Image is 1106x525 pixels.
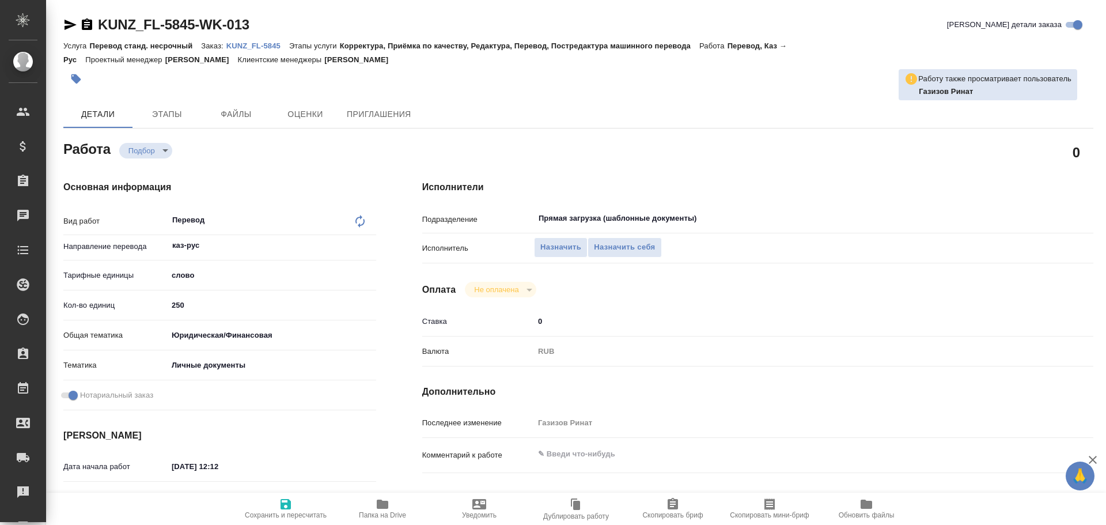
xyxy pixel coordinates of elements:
[201,41,226,50] p: Заказ:
[63,270,168,281] p: Тарифные единицы
[918,73,1071,85] p: Работу также просматривает пользователь
[63,360,168,371] p: Тематика
[209,107,264,122] span: Файлы
[1073,142,1080,162] h2: 0
[534,414,1037,431] input: Пустое поле
[359,511,406,519] span: Папка на Drive
[839,511,895,519] span: Обновить файлы
[588,237,661,258] button: Назначить себя
[63,180,376,194] h4: Основная информация
[226,40,289,50] a: KUNZ_FL-5845
[462,511,497,519] span: Уведомить
[721,493,818,525] button: Скопировать мини-бриф
[63,241,168,252] p: Направление перевода
[370,244,372,247] button: Open
[278,107,333,122] span: Оценки
[63,138,111,158] h2: Работа
[85,55,165,64] p: Проектный менеджер
[422,450,534,461] p: Комментарий к работе
[63,429,376,443] h4: [PERSON_NAME]
[422,283,456,297] h4: Оплата
[89,41,201,50] p: Перевод станд. несрочный
[919,87,973,96] b: Газизов Ринат
[63,461,168,473] p: Дата начала работ
[347,107,411,122] span: Приглашения
[1031,217,1033,220] button: Open
[465,282,536,297] div: Подбор
[730,511,809,519] span: Скопировать мини-бриф
[534,489,1037,508] textarea: /Clients/FL_KUNZ/Orders/KUNZ_FL-5845/Translated/KUNZ_FL-5845-WK-013
[63,18,77,32] button: Скопировать ссылку для ЯМессенджера
[70,107,126,122] span: Детали
[471,285,522,294] button: Не оплачена
[168,491,268,508] input: Пустое поле
[543,512,609,520] span: Дублировать работу
[168,458,268,475] input: ✎ Введи что-нибудь
[80,18,94,32] button: Скопировать ссылку
[340,41,699,50] p: Корректура, Приёмка по качеству, Редактура, Перевод, Постредактура машинного перевода
[98,17,249,32] a: KUNZ_FL-5845-WK-013
[139,107,195,122] span: Этапы
[528,493,624,525] button: Дублировать работу
[422,214,534,225] p: Подразделение
[699,41,728,50] p: Работа
[534,237,588,258] button: Назначить
[63,66,89,92] button: Добавить тэг
[422,346,534,357] p: Валюта
[324,55,397,64] p: [PERSON_NAME]
[422,180,1093,194] h4: Исполнители
[642,511,703,519] span: Скопировать бриф
[947,19,1062,31] span: [PERSON_NAME] детали заказа
[1066,462,1094,490] button: 🙏
[168,326,376,345] div: Юридическая/Финансовая
[63,41,89,50] p: Услуга
[168,297,376,314] input: ✎ Введи что-нибудь
[237,493,334,525] button: Сохранить и пересчитать
[165,55,238,64] p: [PERSON_NAME]
[1070,464,1090,488] span: 🙏
[818,493,915,525] button: Обновить файлы
[919,86,1071,97] p: Газизов Ринат
[168,356,376,375] div: Личные документы
[540,241,581,254] span: Назначить
[226,41,289,50] p: KUNZ_FL-5845
[63,330,168,341] p: Общая тематика
[594,241,655,254] span: Назначить себя
[431,493,528,525] button: Уведомить
[63,216,168,227] p: Вид работ
[125,146,158,156] button: Подбор
[238,55,325,64] p: Клиентские менеджеры
[422,417,534,429] p: Последнее изменение
[422,385,1093,399] h4: Дополнительно
[534,342,1037,361] div: RUB
[245,511,327,519] span: Сохранить и пересчитать
[624,493,721,525] button: Скопировать бриф
[334,493,431,525] button: Папка на Drive
[422,316,534,327] p: Ставка
[534,313,1037,330] input: ✎ Введи что-нибудь
[63,300,168,311] p: Кол-во единиц
[289,41,340,50] p: Этапы услуги
[80,390,153,401] span: Нотариальный заказ
[168,266,376,285] div: слово
[422,243,534,254] p: Исполнитель
[119,143,172,158] div: Подбор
